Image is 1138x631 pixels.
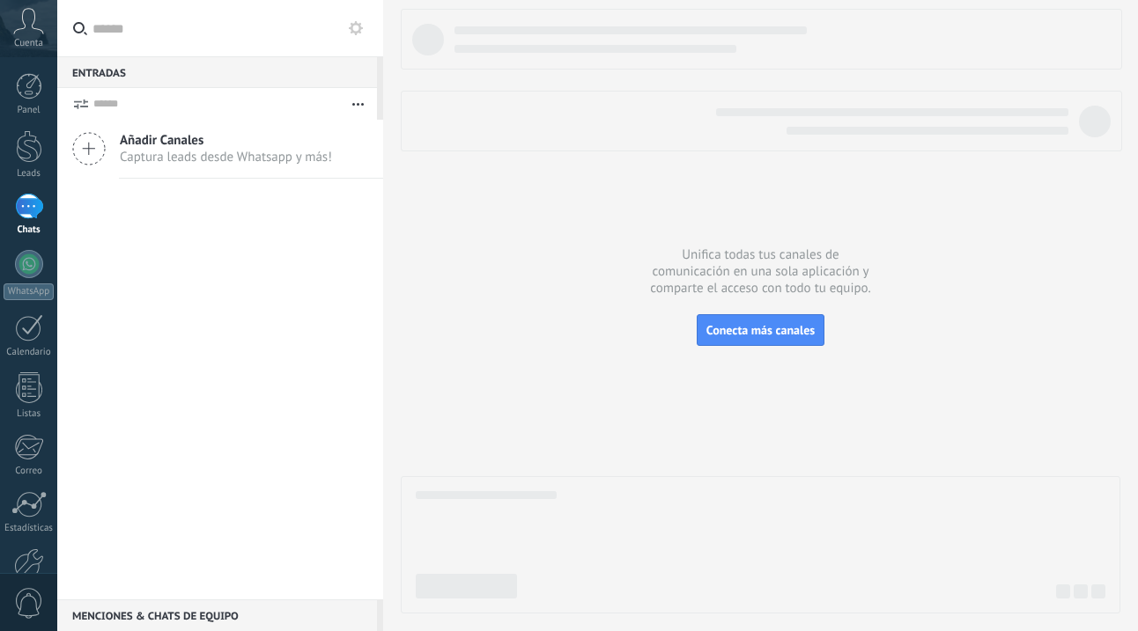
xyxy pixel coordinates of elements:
div: Estadísticas [4,523,55,534]
button: Conecta más canales [697,314,824,346]
div: Calendario [4,347,55,358]
span: Añadir Canales [120,132,332,149]
div: Correo [4,466,55,477]
span: Cuenta [14,38,43,49]
div: Chats [4,224,55,236]
span: Captura leads desde Whatsapp y más! [120,149,332,165]
div: Listas [4,408,55,420]
div: Menciones & Chats de equipo [57,599,377,631]
div: Entradas [57,56,377,88]
div: Leads [4,168,55,180]
div: Panel [4,105,55,116]
span: Conecta más canales [706,322,815,338]
div: WhatsApp [4,283,54,300]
